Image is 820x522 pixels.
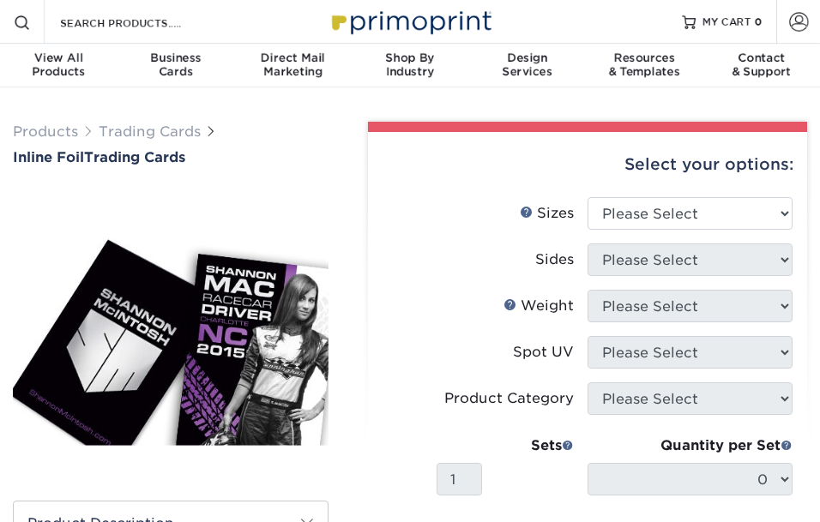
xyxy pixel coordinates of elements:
div: Sizes [520,203,574,224]
div: Product Category [444,388,574,409]
div: Sets [437,435,574,456]
span: Contact [702,51,820,65]
input: SEARCH PRODUCTS..... [58,12,226,33]
a: Products [13,123,78,140]
span: MY CART [702,15,751,29]
div: Marketing [234,51,352,79]
div: & Templates [586,51,703,79]
h1: Trading Cards [13,149,329,165]
div: Industry [352,51,469,79]
div: Services [468,51,586,79]
a: Inline FoilTrading Cards [13,149,329,165]
div: Cards [118,51,235,79]
span: Shop By [352,51,469,65]
span: Business [118,51,235,65]
a: Trading Cards [99,123,201,140]
a: Direct MailMarketing [234,44,352,89]
span: Resources [586,51,703,65]
a: Resources& Templates [586,44,703,89]
div: & Support [702,51,820,79]
img: Primoprint [324,3,496,39]
span: 0 [755,15,763,27]
a: Contact& Support [702,44,820,89]
img: Inline Foil 01 [13,227,329,446]
div: Select your options: [382,132,793,197]
a: Shop ByIndustry [352,44,469,89]
span: Design [468,51,586,65]
a: BusinessCards [118,44,235,89]
a: DesignServices [468,44,586,89]
div: Weight [503,296,574,316]
div: Quantity per Set [588,435,793,456]
span: Direct Mail [234,51,352,65]
div: Spot UV [513,342,574,363]
span: Inline Foil [13,149,84,165]
div: Sides [535,249,574,270]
